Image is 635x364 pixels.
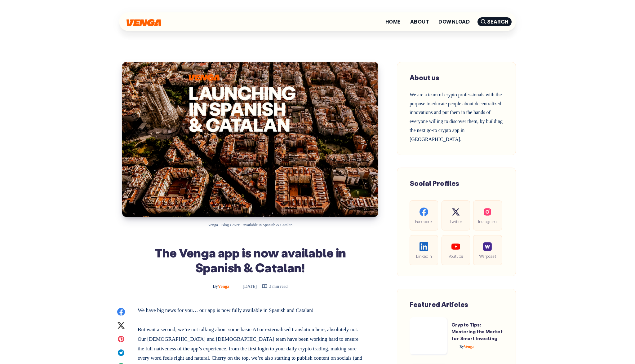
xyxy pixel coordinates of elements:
img: social-youtube.99db9aba05279f803f3e7a4a838dfb6c.svg [451,242,460,251]
img: The Venga app is now available in Spanish & Catalan! [122,62,378,217]
span: Twitter [446,218,465,225]
a: Download [438,19,470,24]
span: Venga [213,284,229,289]
span: Instagram [478,218,497,225]
span: By [213,284,218,289]
a: ByVenga [451,344,474,349]
span: About us [410,73,439,82]
span: LinkedIn [415,252,433,260]
span: Venga [460,344,474,349]
a: LinkedIn [410,235,438,265]
a: Home [385,19,401,24]
div: 3 min read [262,283,288,290]
a: Youtube [442,235,470,265]
span: Featured Articles [410,300,468,309]
span: Youtube [446,252,465,260]
img: social-linkedin.be646fe421ccab3a2ad91cb58bdc9694.svg [420,242,428,251]
a: Twitter [442,200,470,230]
span: Search [477,17,512,26]
span: Social Profiles [410,179,459,188]
h1: The Venga app is now available in Spanish & Catalan! [138,245,363,275]
a: Instagram [473,200,502,230]
span: Warpcast [478,252,497,260]
p: We have big news for you… our app is now fully available in Spanish and Catalan! [138,306,363,315]
span: Venga - Blog Cover - Available in Spanish & Catalan [208,223,292,227]
span: We are a team of crypto professionals with the purpose to educate people about decentralized inno... [410,92,503,142]
img: social-warpcast.e8a23a7ed3178af0345123c41633f860.png [483,242,492,251]
a: Crypto Tips: Mastering the Market for Smart Investing [451,322,503,341]
span: Facebook [415,218,433,225]
a: ByVenga [213,284,230,289]
img: Venga Blog [127,19,161,26]
span: By [460,344,464,349]
a: Facebook [410,200,438,230]
a: Warpcast [473,235,502,265]
a: About [410,19,429,24]
time: [DATE] [234,284,257,289]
